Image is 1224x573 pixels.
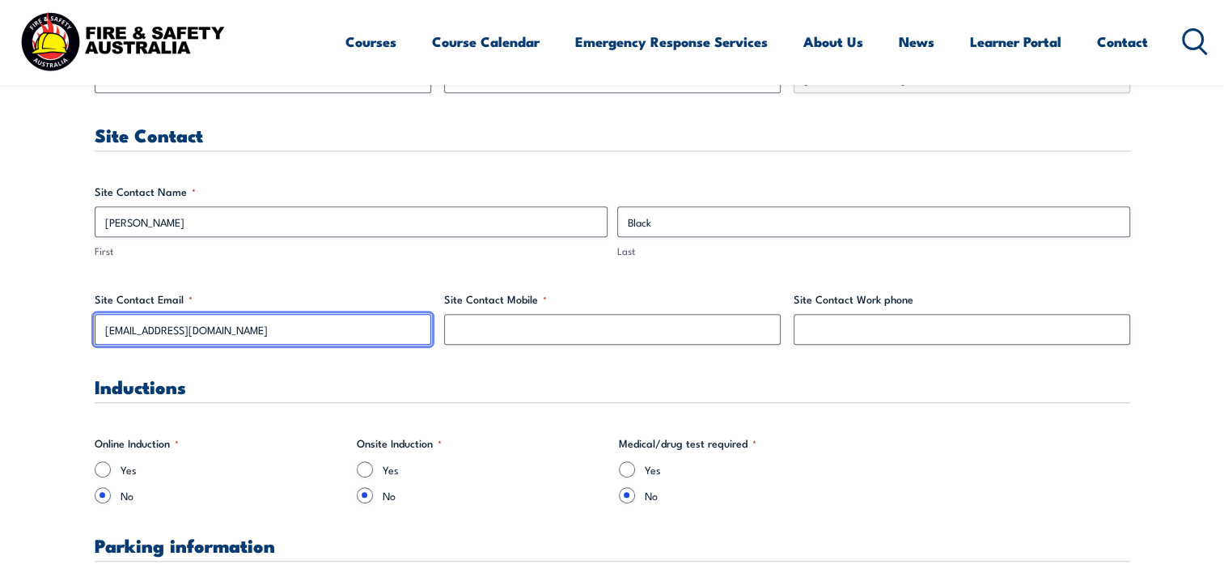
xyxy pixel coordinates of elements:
[95,536,1130,554] h3: Parking information
[899,20,934,63] a: News
[95,377,1130,396] h3: Inductions
[619,435,756,452] legend: Medical/drug test required
[645,461,868,477] label: Yes
[383,461,606,477] label: Yes
[575,20,768,63] a: Emergency Response Services
[345,20,396,63] a: Courses
[95,184,196,200] legend: Site Contact Name
[444,291,781,308] label: Site Contact Mobile
[95,435,179,452] legend: Online Induction
[95,244,608,259] label: First
[1097,20,1148,63] a: Contact
[617,244,1130,259] label: Last
[803,20,863,63] a: About Us
[383,487,606,503] label: No
[121,487,344,503] label: No
[794,291,1130,308] label: Site Contact Work phone
[970,20,1061,63] a: Learner Portal
[357,435,442,452] legend: Onsite Induction
[121,461,344,477] label: Yes
[95,291,431,308] label: Site Contact Email
[432,20,540,63] a: Course Calendar
[645,487,868,503] label: No
[95,125,1130,144] h3: Site Contact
